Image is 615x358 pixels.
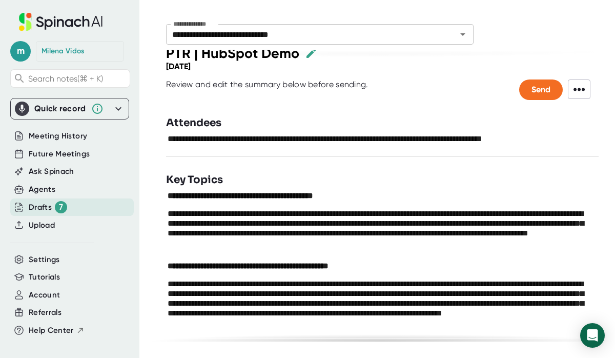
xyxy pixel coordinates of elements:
div: PTR | HubSpot Demo [166,45,299,62]
div: Quick record [15,98,125,119]
button: Tutorials [29,271,60,283]
div: Quick record [34,104,86,114]
div: Milena Vidos [42,47,85,56]
button: Agents [29,184,55,195]
div: 7 [55,201,67,213]
button: Help Center [29,325,85,336]
span: ••• [568,79,590,99]
h3: Attendees [166,115,221,131]
span: Help Center [29,325,74,336]
div: Review and edit the summary below before sending. [166,79,368,100]
div: [DATE] [166,62,191,71]
button: Open [456,27,470,42]
div: Open Intercom Messenger [580,323,605,348]
button: Settings [29,254,60,266]
button: Ask Spinach [29,166,74,177]
button: Drafts 7 [29,201,67,213]
span: m [10,41,31,62]
h3: Key Topics [166,172,223,188]
button: Future Meetings [29,148,90,160]
span: Search notes (⌘ + K) [28,74,103,84]
div: Drafts [29,201,67,213]
button: Referrals [29,307,61,319]
button: Meeting History [29,130,87,142]
button: Upload [29,220,55,231]
span: Send [531,85,550,94]
button: Send [519,79,563,100]
button: Account [29,289,60,301]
